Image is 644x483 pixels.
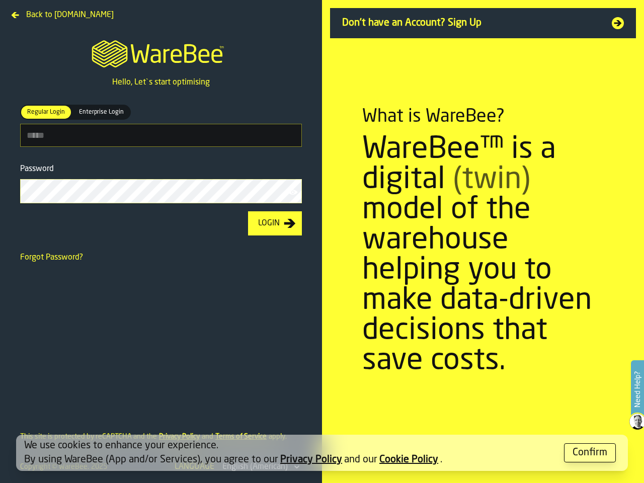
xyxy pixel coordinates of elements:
label: button-toolbar-Password [20,163,302,203]
label: button-switch-multi-Regular Login [20,105,72,120]
a: logo-header [83,28,239,76]
span: Don't have an Account? Sign Up [342,16,600,30]
a: Forgot Password? [20,254,83,262]
input: button-toolbar-Password [20,179,302,203]
label: Need Help? [632,361,643,418]
span: (twin) [453,165,530,195]
label: button-toolbar-[object Object] [20,105,302,147]
div: Login [254,217,284,229]
div: We use cookies to enhance your experience. By using WareBee (App and/or Services), you agree to o... [24,439,556,467]
span: Enterprise Login [75,108,128,117]
button: button-Login [248,211,302,235]
a: Back to [DOMAIN_NAME] [8,8,118,16]
div: thumb [21,106,71,119]
input: button-toolbar-[object Object] [20,124,302,147]
div: alert-[object Object] [16,435,628,471]
a: Cookie Policy [379,455,438,465]
div: What is WareBee? [362,107,505,127]
div: Password [20,163,302,175]
button: button- [564,443,616,462]
a: Don't have an Account? Sign Up [330,8,636,38]
label: button-switch-multi-Enterprise Login [72,105,131,120]
span: Regular Login [23,108,69,117]
p: Hello, Let`s start optimising [112,76,210,89]
button: button-toolbar-Password [288,187,300,197]
div: WareBee™ is a digital model of the warehouse helping you to make data-driven decisions that save ... [362,135,604,376]
span: Back to [DOMAIN_NAME] [26,9,114,21]
div: Confirm [573,446,607,460]
a: Privacy Policy [280,455,342,465]
div: thumb [73,106,130,119]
